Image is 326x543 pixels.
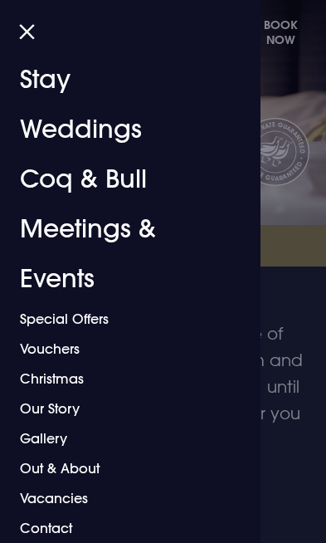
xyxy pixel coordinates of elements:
[20,55,228,105] a: Stay
[20,154,228,204] a: Coq & Bull
[20,304,228,334] a: Special Offers
[20,513,228,543] a: Contact
[20,394,228,423] a: Our Story
[20,204,228,304] a: Meetings & Events
[20,334,228,364] a: Vouchers
[20,423,228,453] a: Gallery
[20,105,228,154] a: Weddings
[20,364,228,394] a: Christmas
[20,453,228,483] a: Out & About
[20,483,228,513] a: Vacancies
